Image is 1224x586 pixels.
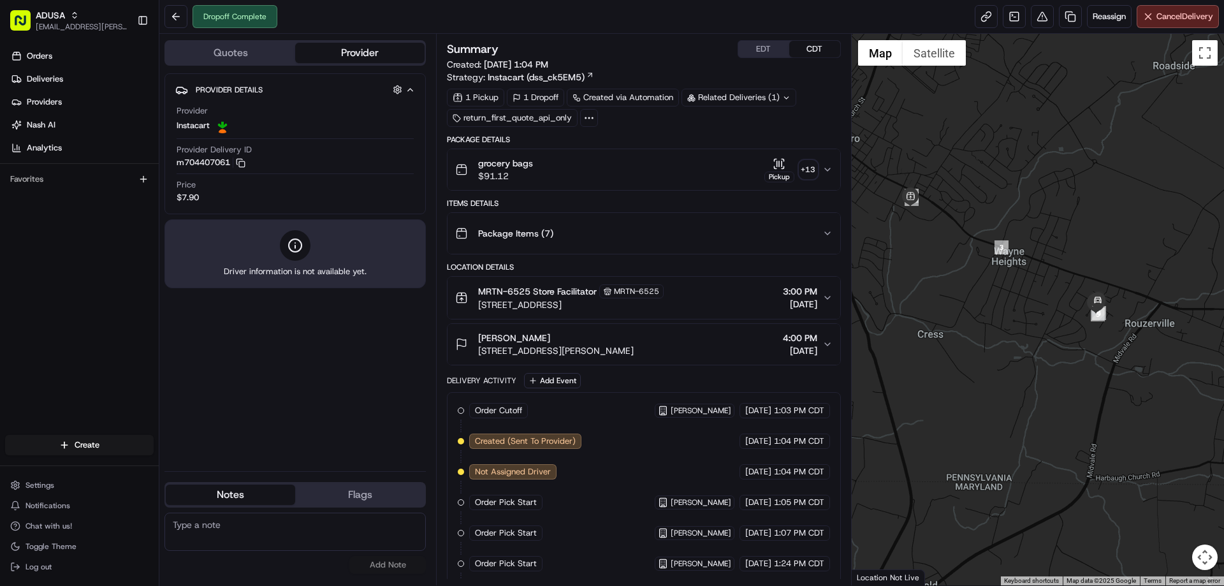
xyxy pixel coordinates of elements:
[447,58,548,71] span: Created:
[774,436,824,447] span: 1:04 PM CDT
[215,118,230,133] img: profile_instacart_ahold_partner.png
[478,285,597,298] span: MRTN-6525 Store Facilitator
[447,43,499,55] h3: Summary
[484,59,548,70] span: [DATE] 1:04 PM
[855,569,897,585] a: Open this area in Google Maps (opens a new window)
[25,480,54,490] span: Settings
[478,170,533,182] span: $91.12
[447,71,594,84] div: Strategy:
[27,73,63,85] span: Deliveries
[745,558,771,569] span: [DATE]
[858,40,903,66] button: Show street map
[5,517,154,535] button: Chat with us!
[745,527,771,539] span: [DATE]
[1093,11,1126,22] span: Reassign
[177,105,208,117] span: Provider
[166,485,295,505] button: Notes
[745,436,771,447] span: [DATE]
[448,149,840,190] button: grocery bags$91.12Pickup+13
[120,185,205,198] span: API Documentation
[5,497,154,515] button: Notifications
[507,89,564,106] div: 1 Dropoff
[738,41,789,57] button: EDT
[614,286,659,297] span: MRTN-6525
[448,324,840,365] button: [PERSON_NAME][STREET_ADDRESS][PERSON_NAME]4:00 PM[DATE]
[475,436,576,447] span: Created (Sent To Provider)
[475,558,537,569] span: Order Pick Start
[671,528,731,538] span: [PERSON_NAME]
[25,562,52,572] span: Log out
[447,89,504,106] div: 1 Pickup
[36,9,65,22] button: ADUSA
[1192,545,1218,570] button: Map camera controls
[5,476,154,494] button: Settings
[5,46,159,66] a: Orders
[783,298,817,311] span: [DATE]
[5,558,154,576] button: Log out
[475,466,551,478] span: Not Assigned Driver
[1092,306,1106,320] div: 4
[671,497,731,508] span: [PERSON_NAME]
[774,527,824,539] span: 1:07 PM CDT
[478,344,634,357] span: [STREET_ADDRESS][PERSON_NAME]
[774,405,824,416] span: 1:03 PM CDT
[177,144,252,156] span: Provider Delivery ID
[478,332,550,344] span: [PERSON_NAME]
[994,240,1009,254] div: 3
[567,89,679,106] a: Created via Automation
[447,198,840,209] div: Items Details
[43,135,161,145] div: We're available if you need us!
[27,50,52,62] span: Orders
[5,435,154,455] button: Create
[1137,5,1219,28] button: CancelDelivery
[745,405,771,416] span: [DATE]
[1087,5,1132,28] button: Reassign
[5,92,159,112] a: Providers
[13,186,23,196] div: 📗
[488,71,585,84] span: Instacart (dss_ck5EM5)
[478,227,553,240] span: Package Items ( 7 )
[671,559,731,569] span: [PERSON_NAME]
[5,169,154,189] div: Favorites
[166,43,295,63] button: Quotes
[448,277,840,319] button: MRTN-6525 Store FacilitatorMRTN-6525[STREET_ADDRESS]3:00 PM[DATE]
[774,497,824,508] span: 1:05 PM CDT
[475,497,537,508] span: Order Pick Start
[478,157,533,170] span: grocery bags
[447,376,516,386] div: Delivery Activity
[108,186,118,196] div: 💻
[764,172,794,182] div: Pickup
[774,466,824,478] span: 1:04 PM CDT
[13,51,232,71] p: Welcome 👋
[13,122,36,145] img: 1736555255976-a54dd68f-1ca7-489b-9aae-adbdc363a1c4
[25,501,70,511] span: Notifications
[774,558,824,569] span: 1:24 PM CDT
[475,405,522,416] span: Order Cutoff
[764,157,794,182] button: Pickup
[75,439,99,451] span: Create
[217,126,232,141] button: Start new chat
[852,569,925,585] div: Location Not Live
[745,466,771,478] span: [DATE]
[855,569,897,585] img: Google
[224,266,367,277] span: Driver information is not available yet.
[196,85,263,95] span: Provider Details
[127,216,154,226] span: Pylon
[447,109,578,127] div: return_first_quote_api_only
[43,122,209,135] div: Start new chat
[27,96,62,108] span: Providers
[36,22,127,32] button: [EMAIL_ADDRESS][PERSON_NAME][DOMAIN_NAME]
[5,69,159,89] a: Deliveries
[764,157,817,182] button: Pickup+13
[475,527,537,539] span: Order Pick Start
[5,5,132,36] button: ADUSA[EMAIL_ADDRESS][PERSON_NAME][DOMAIN_NAME]
[783,332,817,344] span: 4:00 PM
[103,180,210,203] a: 💻API Documentation
[27,119,55,131] span: Nash AI
[25,521,72,531] span: Chat with us!
[1091,307,1105,321] div: 5
[1156,11,1213,22] span: Cancel Delivery
[681,89,796,106] div: Related Deliveries (1)
[783,344,817,357] span: [DATE]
